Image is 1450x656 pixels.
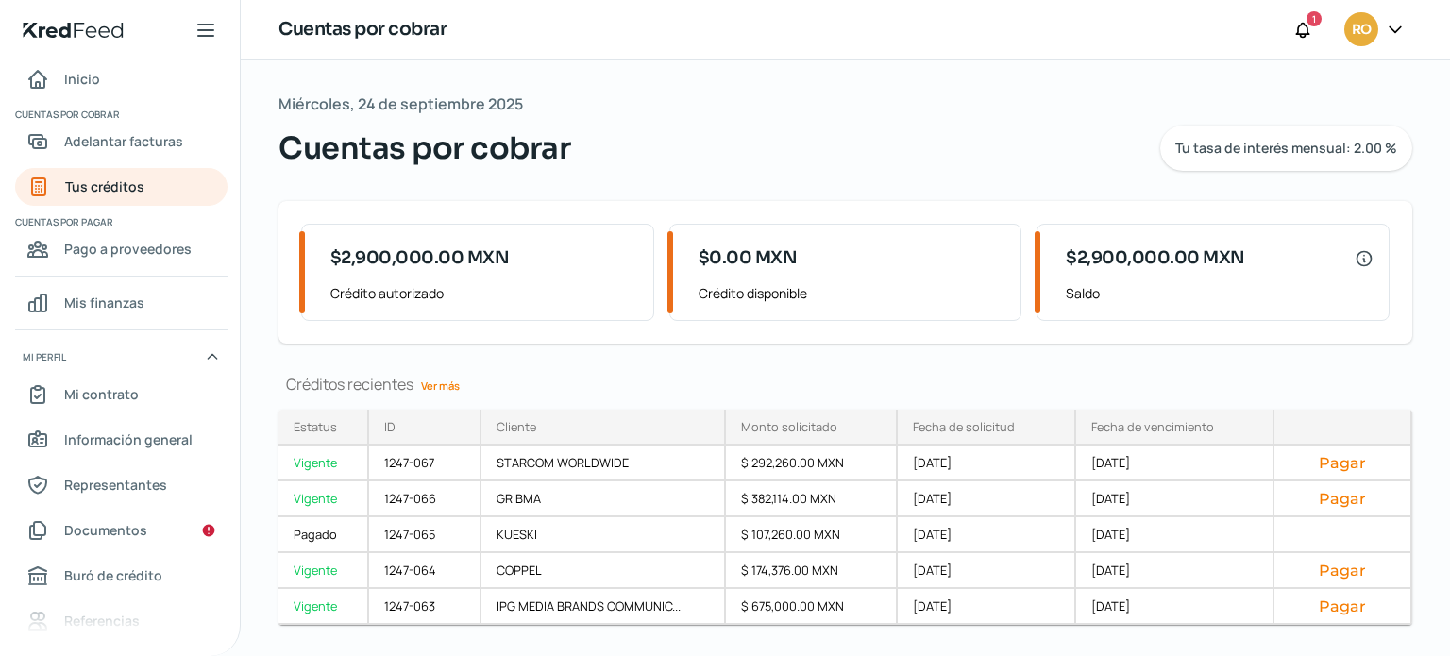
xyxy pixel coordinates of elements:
[1076,481,1274,517] div: [DATE]
[15,284,228,322] a: Mis finanzas
[1290,489,1395,508] button: Pagar
[898,589,1075,625] div: [DATE]
[278,91,523,118] span: Miércoles, 24 de septiembre 2025
[1352,19,1371,42] span: RO
[15,230,228,268] a: Pago a proveedores
[699,245,798,271] span: $0.00 MXN
[15,466,228,504] a: Representantes
[481,517,726,553] div: KUESKI
[15,213,225,230] span: Cuentas por pagar
[413,371,467,400] a: Ver más
[64,129,183,153] span: Adelantar facturas
[726,481,898,517] div: $ 382,114.00 MXN
[15,421,228,459] a: Información general
[369,481,481,517] div: 1247-066
[497,418,536,435] div: Cliente
[15,60,228,98] a: Inicio
[278,16,447,43] h1: Cuentas por cobrar
[278,589,369,625] a: Vigente
[369,589,481,625] div: 1247-063
[64,382,139,406] span: Mi contrato
[1091,418,1214,435] div: Fecha de vencimiento
[278,446,369,481] a: Vigente
[64,518,147,542] span: Documentos
[64,563,162,587] span: Buró de crédito
[1290,561,1395,580] button: Pagar
[278,374,1412,395] div: Créditos recientes
[726,446,898,481] div: $ 292,260.00 MXN
[898,446,1075,481] div: [DATE]
[1076,446,1274,481] div: [DATE]
[1066,281,1374,305] span: Saldo
[64,291,144,314] span: Mis finanzas
[898,553,1075,589] div: [DATE]
[726,553,898,589] div: $ 174,376.00 MXN
[481,446,726,481] div: STARCOM WORLDWIDE
[64,428,193,451] span: Información general
[481,553,726,589] div: COPPEL
[23,348,66,365] span: Mi perfil
[384,418,396,435] div: ID
[369,517,481,553] div: 1247-065
[330,281,638,305] span: Crédito autorizado
[64,609,140,632] span: Referencias
[278,517,369,553] a: Pagado
[15,376,228,413] a: Mi contrato
[481,589,726,625] div: IPG MEDIA BRANDS COMMUNIC...
[64,67,100,91] span: Inicio
[65,175,144,198] span: Tus créditos
[898,481,1075,517] div: [DATE]
[726,517,898,553] div: $ 107,260.00 MXN
[1290,453,1395,472] button: Pagar
[699,281,1006,305] span: Crédito disponible
[15,602,228,640] a: Referencias
[64,473,167,496] span: Representantes
[15,557,228,595] a: Buró de crédito
[726,589,898,625] div: $ 675,000.00 MXN
[1066,245,1245,271] span: $2,900,000.00 MXN
[278,126,570,171] span: Cuentas por cobrar
[1290,597,1395,615] button: Pagar
[369,553,481,589] div: 1247-064
[15,106,225,123] span: Cuentas por cobrar
[278,481,369,517] a: Vigente
[1076,553,1274,589] div: [DATE]
[15,168,228,206] a: Tus créditos
[741,418,837,435] div: Monto solicitado
[15,512,228,549] a: Documentos
[481,481,726,517] div: GRIBMA
[369,446,481,481] div: 1247-067
[294,418,337,435] div: Estatus
[330,245,510,271] span: $2,900,000.00 MXN
[913,418,1015,435] div: Fecha de solicitud
[1175,142,1397,155] span: Tu tasa de interés mensual: 2.00 %
[64,237,192,261] span: Pago a proveedores
[1076,589,1274,625] div: [DATE]
[15,123,228,160] a: Adelantar facturas
[1076,517,1274,553] div: [DATE]
[1312,10,1316,27] span: 1
[898,517,1075,553] div: [DATE]
[278,553,369,589] a: Vigente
